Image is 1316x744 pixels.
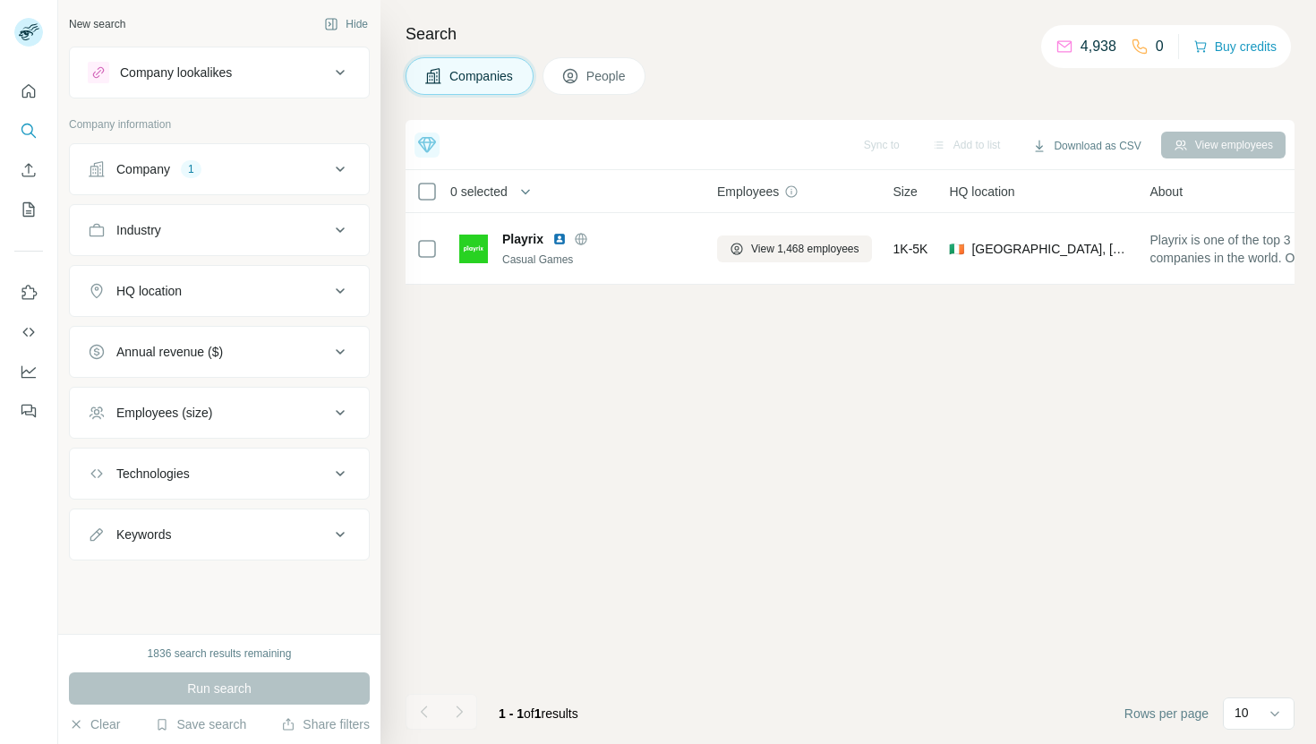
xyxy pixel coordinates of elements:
[449,67,515,85] span: Companies
[116,404,212,422] div: Employees (size)
[116,160,170,178] div: Company
[70,513,369,556] button: Keywords
[893,183,918,201] span: Size
[148,646,292,662] div: 1836 search results remaining
[534,706,542,721] span: 1
[155,715,246,733] button: Save search
[69,16,125,32] div: New search
[499,706,524,721] span: 1 - 1
[14,316,43,348] button: Use Surfe API
[502,252,696,268] div: Casual Games
[312,11,380,38] button: Hide
[949,240,964,258] span: 🇮🇪
[181,161,201,177] div: 1
[281,715,370,733] button: Share filters
[949,183,1014,201] span: HQ location
[552,232,567,246] img: LinkedIn logo
[717,183,779,201] span: Employees
[116,343,223,361] div: Annual revenue ($)
[70,209,369,252] button: Industry
[116,282,182,300] div: HQ location
[14,277,43,309] button: Use Surfe on LinkedIn
[116,465,190,483] div: Technologies
[70,330,369,373] button: Annual revenue ($)
[1235,704,1249,722] p: 10
[14,115,43,147] button: Search
[70,391,369,434] button: Employees (size)
[69,116,370,133] p: Company information
[116,526,171,543] div: Keywords
[14,154,43,186] button: Enrich CSV
[406,21,1295,47] h4: Search
[450,183,508,201] span: 0 selected
[524,706,534,721] span: of
[1149,183,1183,201] span: About
[116,221,161,239] div: Industry
[459,235,488,263] img: Logo of Playrix
[1124,705,1209,723] span: Rows per page
[1081,36,1116,57] p: 4,938
[14,395,43,427] button: Feedback
[69,715,120,733] button: Clear
[14,193,43,226] button: My lists
[70,269,369,312] button: HQ location
[70,452,369,495] button: Technologies
[893,240,928,258] span: 1K-5K
[14,355,43,388] button: Dashboard
[1020,133,1153,159] button: Download as CSV
[971,240,1128,258] span: [GEOGRAPHIC_DATA], [GEOGRAPHIC_DATA]
[70,148,369,191] button: Company1
[14,75,43,107] button: Quick start
[502,230,543,248] span: Playrix
[499,706,578,721] span: results
[70,51,369,94] button: Company lookalikes
[717,235,872,262] button: View 1,468 employees
[1156,36,1164,57] p: 0
[751,241,859,257] span: View 1,468 employees
[1193,34,1277,59] button: Buy credits
[586,67,628,85] span: People
[120,64,232,81] div: Company lookalikes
